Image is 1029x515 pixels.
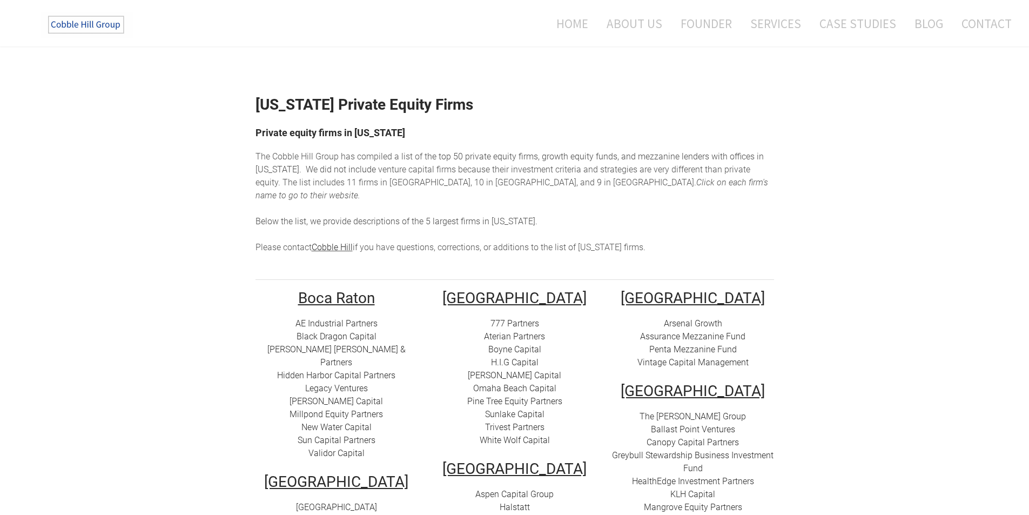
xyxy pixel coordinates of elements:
em: Click on each firm's name to go to their website. [255,177,768,200]
a: Cobble Hill [312,242,353,252]
div: he top 50 private equity firms, growth equity funds, and mezzanine lenders with offices in [US_ST... [255,150,774,254]
a: Omaha Beach Capital [473,383,556,393]
a: Case Studies [811,9,904,38]
a: H.I.G Capital [491,357,539,367]
a: [PERSON_NAME] [PERSON_NAME] & Partners [267,344,406,367]
a: Blog [906,9,951,38]
a: AE Industrial Partners [295,318,378,329]
a: Aspen Capital Group [475,489,554,499]
span: The Cobble Hill Group has compiled a list of t [255,151,427,162]
u: [GEOGRAPHIC_DATA] [442,289,587,307]
a: [PERSON_NAME] Capital [290,396,383,406]
a: Millpond Equity Partners [290,409,383,419]
a: [GEOGRAPHIC_DATA] [296,502,377,512]
a: Pine Tree Equity Partners [467,396,562,406]
a: Halstatt [500,502,530,512]
u: ​[GEOGRAPHIC_DATA] [621,289,765,307]
span: Please contact if you have questions, corrections, or additions to the list of [US_STATE] firms. [255,242,645,252]
a: Canopy Capital Partners [647,437,739,447]
a: Sunlake Capital [485,409,544,419]
a: Boyne Capital [488,344,541,355]
a: 777 Partners [490,318,539,329]
a: Home [540,9,596,38]
a: Assurance Mezzanine Fund [640,331,745,342]
a: Black Dragon Capital [297,331,376,342]
a: Greybull Stewardship Business Investment Fund [612,450,774,473]
a: Trivest Partners [485,422,544,432]
a: Arsenal Growth [664,318,722,329]
a: Hidden Harbor Capital Partners [277,370,395,380]
a: Vintage Capital Management [637,357,749,367]
span: ​​ [670,489,715,499]
a: KLH Capital [670,489,715,499]
a: Founder [672,9,740,38]
a: New Water Capital [301,422,372,432]
a: Aterian Partners [484,331,545,342]
a: HealthEdge Investment Partners [632,476,754,486]
a: Validor Capital [308,448,365,458]
a: Contact [953,9,1012,38]
u: Boca Raton [298,289,375,307]
img: The Cobble Hill Group LLC [41,11,133,38]
a: Penta Mezzanine Fund [649,344,737,355]
strong: [US_STATE] Private Equity Firms [255,96,473,113]
u: [GEOGRAPHIC_DATA] [264,473,408,491]
a: White Wolf Capital [480,435,550,445]
a: Legacy Ventures [305,383,368,393]
a: The [PERSON_NAME] Group [640,411,746,422]
span: enture capital firms because their investment criteria and strategies are very different than pri... [255,164,750,188]
u: [GEOGRAPHIC_DATA] [621,382,765,400]
a: [PERSON_NAME] Capital [468,370,561,380]
font: Private equity firms in [US_STATE] [255,127,405,138]
a: ​Mangrove Equity Partners [644,502,742,512]
a: Sun Capital Partners [298,435,375,445]
a: Ballast Point Ventures [651,424,735,434]
a: About Us [598,9,670,38]
u: [GEOGRAPHIC_DATA] [442,460,587,478]
a: Services [742,9,809,38]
